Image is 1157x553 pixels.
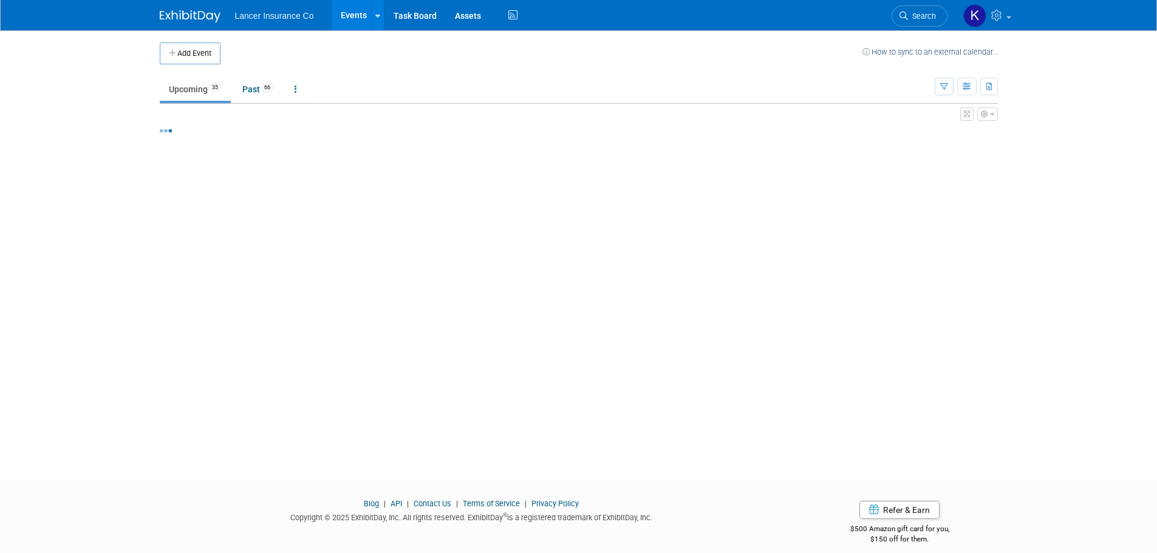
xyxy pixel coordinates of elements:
[235,11,314,21] span: Lancer Insurance Co
[160,10,220,22] img: ExhibitDay
[160,42,220,64] button: Add Event
[364,499,379,508] a: Blog
[463,499,520,508] a: Terms of Service
[381,499,389,508] span: |
[160,129,172,132] img: loading...
[404,499,412,508] span: |
[414,499,451,508] a: Contact Us
[892,5,947,27] a: Search
[802,534,998,545] div: $150 off for them.
[233,78,283,101] a: Past66
[802,516,998,544] div: $500 Amazon gift card for you,
[208,83,222,92] span: 35
[261,83,274,92] span: 66
[531,499,579,508] a: Privacy Policy
[453,499,461,508] span: |
[908,12,936,21] span: Search
[963,4,986,27] img: Kimberlee Bissegger
[503,512,507,518] sup: ®
[391,499,402,508] a: API
[160,78,231,101] a: Upcoming35
[522,499,530,508] span: |
[862,47,998,56] a: How to sync to an external calendar...
[160,509,784,523] div: Copyright © 2025 ExhibitDay, Inc. All rights reserved. ExhibitDay is a registered trademark of Ex...
[859,501,940,519] a: Refer & Earn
